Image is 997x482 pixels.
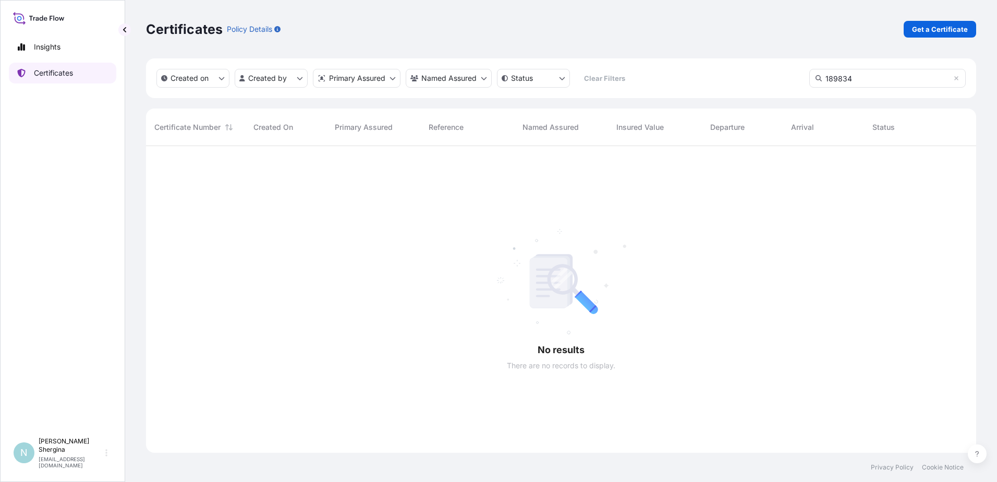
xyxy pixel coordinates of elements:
[248,73,287,83] p: Created by
[39,437,103,454] p: [PERSON_NAME] Shergina
[335,122,393,132] span: Primary Assured
[922,463,964,472] a: Cookie Notice
[429,122,464,132] span: Reference
[171,73,209,83] p: Created on
[904,21,976,38] a: Get a Certificate
[584,73,625,83] p: Clear Filters
[227,24,272,34] p: Policy Details
[9,63,116,83] a: Certificates
[522,122,579,132] span: Named Assured
[39,456,103,468] p: [EMAIL_ADDRESS][DOMAIN_NAME]
[406,69,492,88] button: cargoOwner Filter options
[156,69,229,88] button: createdOn Filter options
[20,448,28,458] span: N
[34,68,73,78] p: Certificates
[710,122,745,132] span: Departure
[223,121,235,134] button: Sort
[872,122,895,132] span: Status
[616,122,664,132] span: Insured Value
[421,73,477,83] p: Named Assured
[253,122,293,132] span: Created On
[235,69,308,88] button: createdBy Filter options
[154,122,221,132] span: Certificate Number
[313,69,400,88] button: distributor Filter options
[871,463,914,472] a: Privacy Policy
[9,37,116,57] a: Insights
[912,24,968,34] p: Get a Certificate
[809,69,966,88] input: Search Certificate or Reference...
[511,73,533,83] p: Status
[497,69,570,88] button: certificateStatus Filter options
[575,70,634,87] button: Clear Filters
[791,122,814,132] span: Arrival
[34,42,60,52] p: Insights
[329,73,385,83] p: Primary Assured
[146,21,223,38] p: Certificates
